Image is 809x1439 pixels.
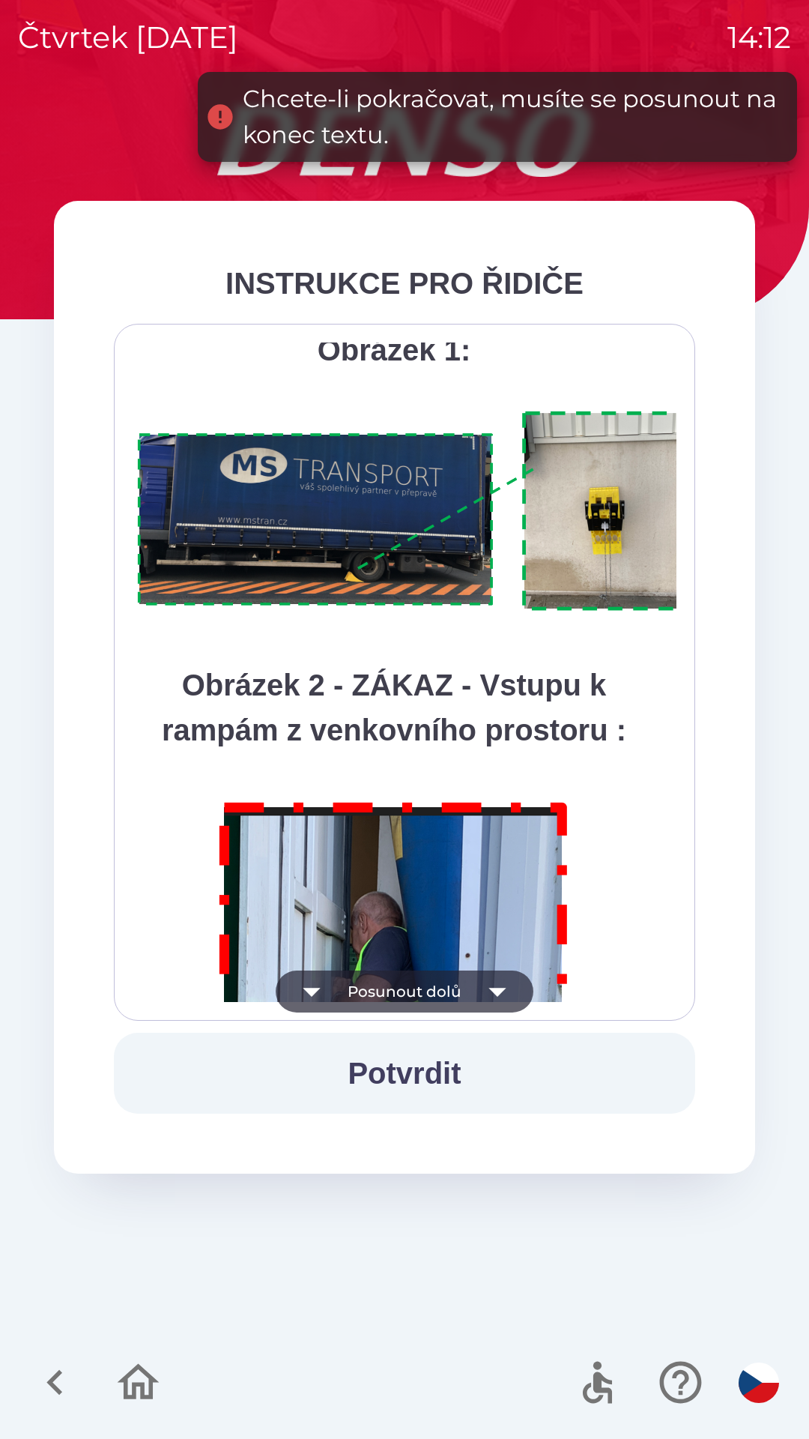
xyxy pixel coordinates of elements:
p: čtvrtek [DATE] [18,15,238,60]
button: Posunout dolů [276,971,533,1013]
button: Potvrdit [114,1033,695,1114]
strong: Obrázek 2 - ZÁKAZ - Vstupu k rampám z venkovního prostoru : [162,669,626,746]
p: 14:12 [727,15,791,60]
img: M8MNayrTL6gAAAABJRU5ErkJggg== [202,782,586,1333]
img: A1ym8hFSA0ukAAAAAElFTkSuQmCC [133,402,714,621]
div: Chcete-li pokračovat, musíte se posunout na konec textu. [243,81,782,153]
img: cs flag [739,1363,779,1403]
strong: Obrázek 1: [318,334,471,366]
div: INSTRUKCE PRO ŘIDIČE [114,261,695,306]
img: Logo [54,105,755,177]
